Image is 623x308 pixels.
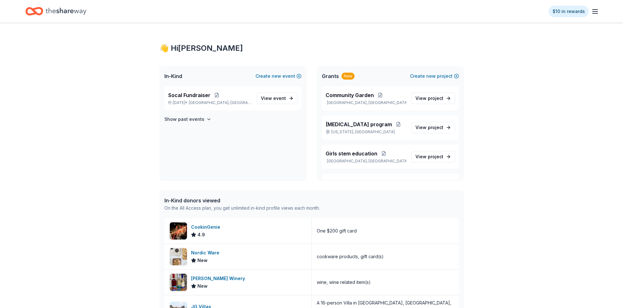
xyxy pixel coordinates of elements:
[191,275,248,282] div: [PERSON_NAME] Winery
[164,115,211,123] button: Show past events
[164,197,320,204] div: In-Kind donors viewed
[25,4,86,19] a: Home
[168,91,210,99] span: Socal Fundraiser
[415,153,443,161] span: View
[326,159,406,164] p: [GEOGRAPHIC_DATA], [GEOGRAPHIC_DATA]
[411,151,455,162] a: View project
[326,91,374,99] span: Community Garden
[326,150,377,157] span: Girls stem education
[428,154,443,159] span: project
[317,279,371,286] div: wine, wine related item(s)
[261,95,286,102] span: View
[428,125,443,130] span: project
[317,227,357,235] div: One $200 gift card
[326,100,406,105] p: [GEOGRAPHIC_DATA], [GEOGRAPHIC_DATA]
[341,73,355,80] div: New
[189,100,251,105] span: [GEOGRAPHIC_DATA], [GEOGRAPHIC_DATA]
[272,72,281,80] span: new
[326,121,392,128] span: [MEDICAL_DATA] program
[426,72,436,80] span: new
[168,100,252,105] p: [DATE] •
[410,72,459,80] button: Createnewproject
[159,43,464,53] div: 👋 Hi [PERSON_NAME]
[257,93,298,104] a: View event
[197,231,205,239] span: 4.9
[317,253,384,260] div: cookware products, gift card(s)
[415,124,443,131] span: View
[411,93,455,104] a: View project
[415,95,443,102] span: View
[170,274,187,291] img: Image for Fulkerson Winery
[255,72,302,80] button: Createnewevent
[428,95,443,101] span: project
[191,249,222,257] div: Nordic Ware
[197,257,208,264] span: New
[411,122,455,133] a: View project
[191,223,223,231] div: CookinGenie
[164,72,182,80] span: In-Kind
[326,179,380,187] span: After school program
[326,129,406,134] p: [US_STATE], [GEOGRAPHIC_DATA]
[170,222,187,239] img: Image for CookinGenie
[549,6,589,17] a: $10 in rewards
[322,72,339,80] span: Grants
[164,115,204,123] h4: Show past events
[273,95,286,101] span: event
[164,204,320,212] div: On the All Access plan, you get unlimited in-kind profile views each month.
[170,248,187,265] img: Image for Nordic Ware
[197,282,208,290] span: New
